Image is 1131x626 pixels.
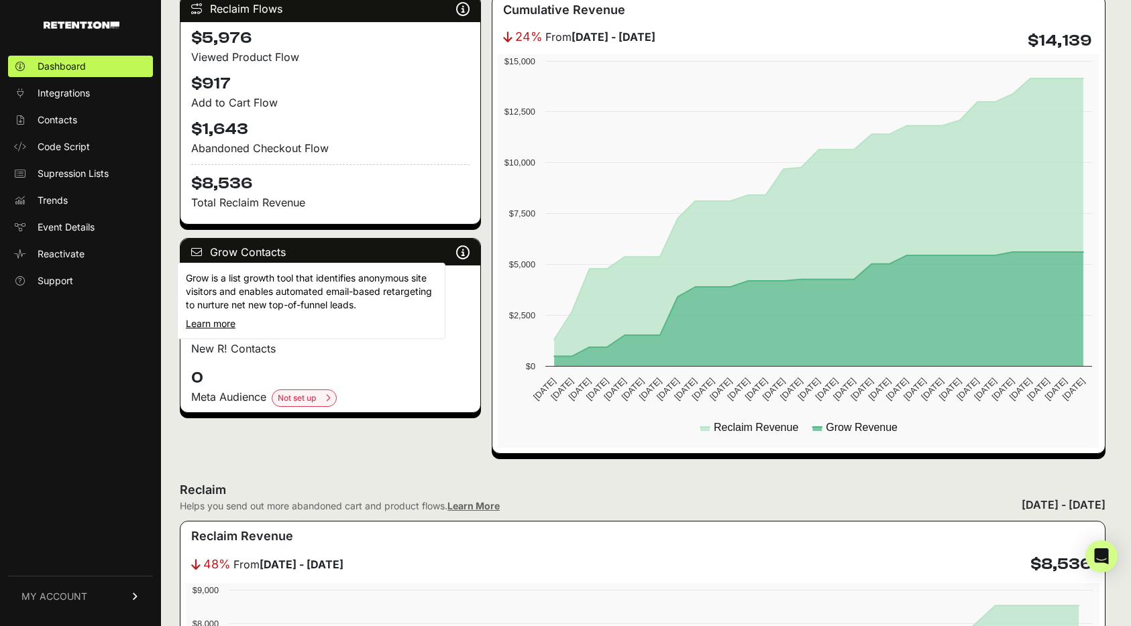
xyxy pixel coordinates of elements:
[743,376,769,402] text: [DATE]
[193,585,219,595] text: $9,000
[191,527,293,546] h3: Reclaim Revenue
[826,422,898,433] text: Grow Revenue
[38,247,85,261] span: Reactivate
[1085,540,1118,572] div: Open Intercom Messenger
[38,140,90,153] span: Code Script
[191,95,470,111] div: Add to Cart Flow
[203,555,231,574] span: 48%
[531,376,557,402] text: [DATE]
[8,190,153,211] a: Trends
[233,556,343,572] span: From
[38,113,77,127] span: Contacts
[955,376,981,402] text: [DATE]
[8,243,153,265] a: Reactivate
[44,21,119,29] img: Retention.com
[990,376,1016,402] text: [DATE]
[708,376,734,402] text: [DATE]
[38,194,68,207] span: Trends
[191,194,470,210] p: Total Reclaim Revenue
[186,271,437,312] p: Grow is a list growth tool that identifies anonymous site visitors and enables automated email-ba...
[620,376,646,402] text: [DATE]
[447,500,500,511] a: Learn More
[655,376,681,402] text: [DATE]
[191,27,470,49] h4: $5,976
[191,140,470,156] div: Abandoned Checkout Flow
[884,376,910,402] text: [DATE]
[1028,30,1091,52] h4: $14,139
[38,60,86,73] span: Dashboard
[509,259,535,269] text: $5,000
[673,376,699,402] text: [DATE]
[191,164,470,194] h4: $8,536
[38,274,73,288] span: Support
[8,82,153,104] a: Integrations
[1030,554,1091,575] h4: $8,536
[503,1,625,19] h3: Cumulative Revenue
[191,49,470,65] div: Viewed Product Flow
[778,376,804,402] text: [DATE]
[180,239,480,265] div: Grow Contacts
[1025,376,1051,402] text: [DATE]
[602,376,628,402] text: [DATE]
[567,376,593,402] text: [DATE]
[1022,497,1106,513] div: [DATE] - [DATE]
[38,86,90,100] span: Integrations
[504,56,535,66] text: $15,000
[902,376,928,402] text: [DATE]
[8,216,153,238] a: Event Details
[1008,376,1034,402] text: [DATE]
[726,376,752,402] text: [DATE]
[814,376,840,402] text: [DATE]
[8,576,153,617] a: MY ACCOUNT
[38,221,95,234] span: Event Details
[637,376,663,402] text: [DATE]
[526,361,535,371] text: $0
[937,376,963,402] text: [DATE]
[796,376,822,402] text: [DATE]
[920,376,946,402] text: [DATE]
[191,73,470,95] h4: $917
[761,376,787,402] text: [DATE]
[191,340,470,357] p: New R! Contacts
[504,107,535,117] text: $12,500
[504,158,535,168] text: $10,000
[186,318,235,329] a: Learn more
[973,376,999,402] text: [DATE]
[180,481,500,499] h2: Reclaim
[8,56,153,77] a: Dashboard
[867,376,893,402] text: [DATE]
[714,422,798,433] text: Reclaim Revenue
[831,376,857,402] text: [DATE]
[849,376,875,402] text: [DATE]
[260,558,343,571] strong: [DATE] - [DATE]
[180,499,500,513] div: Helps you send out more abandoned cart and product flows.
[549,376,576,402] text: [DATE]
[584,376,610,402] text: [DATE]
[509,208,535,218] text: $7,500
[515,27,543,46] span: 24%
[690,376,716,402] text: [DATE]
[1043,376,1069,402] text: [DATE]
[21,590,87,603] span: MY ACCOUNT
[572,30,655,44] strong: [DATE] - [DATE]
[191,119,470,140] h4: $1,643
[8,109,153,131] a: Contacts
[8,270,153,292] a: Support
[191,367,470,389] h4: 0
[8,163,153,184] a: Supression Lists
[1061,376,1087,402] text: [DATE]
[509,310,535,320] text: $2,500
[8,136,153,158] a: Code Script
[545,29,655,45] span: From
[38,167,109,180] span: Supression Lists
[191,389,470,407] div: Meta Audience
